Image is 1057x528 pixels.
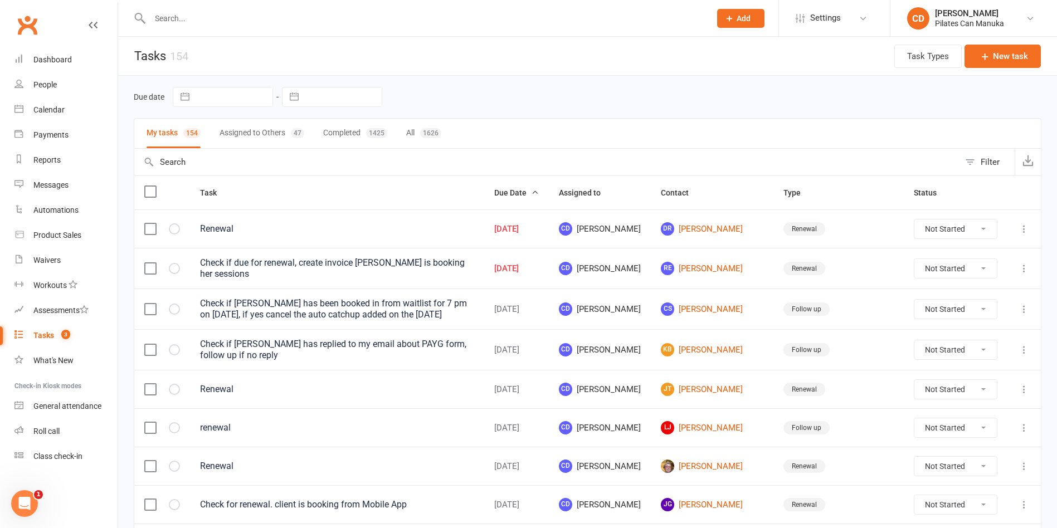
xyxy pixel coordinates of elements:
div: Renewal [783,222,825,236]
div: Follow up [783,421,830,434]
span: JG [661,498,674,511]
button: New task [965,45,1041,68]
button: Status [914,186,949,199]
label: Due date [134,92,164,101]
div: Renewal [200,461,474,472]
a: Class kiosk mode [14,444,118,469]
a: Workouts [14,273,118,298]
div: General attendance [33,402,101,410]
span: [PERSON_NAME] [559,343,641,356]
div: Renewal [200,223,474,234]
a: Assessments [14,298,118,323]
button: All1626 [406,119,441,148]
div: renewal [200,422,474,433]
span: JT [661,383,674,396]
span: Assigned to [559,188,613,197]
a: DR[PERSON_NAME] [661,222,763,236]
div: Follow up [783,302,830,316]
a: General attendance kiosk mode [14,394,118,419]
div: Pilates Can Manuka [935,18,1004,28]
button: Contact [661,186,701,199]
span: Due Date [494,188,539,197]
button: Add [717,9,764,28]
a: People [14,72,118,97]
span: 1 [34,490,43,499]
span: CD [559,421,572,434]
span: CD [559,262,572,275]
div: Check if due for renewal, create invoice [PERSON_NAME] is booking her sessions [200,257,474,280]
div: Renewal [783,383,825,396]
span: CD [559,343,572,356]
button: Assigned to [559,186,613,199]
div: Payments [33,130,69,139]
button: Type [783,186,813,199]
div: [DATE] [494,500,539,510]
div: 154 [170,50,188,63]
div: [DATE] [494,423,539,433]
span: Settings [810,6,841,31]
span: [PERSON_NAME] [559,421,641,434]
h1: Tasks [118,37,188,75]
span: KB [661,343,674,356]
div: 47 [291,128,304,138]
button: Task [200,186,229,199]
div: 1626 [420,128,441,138]
a: KB[PERSON_NAME] [661,343,763,356]
span: [PERSON_NAME] [559,262,641,275]
div: Renewal [200,384,474,395]
img: Jen Cameron [661,459,674,473]
div: [DATE] [494,224,539,234]
div: Messages [33,180,69,189]
a: JG[PERSON_NAME] [661,498,763,511]
div: [DATE] [494,345,539,355]
a: Automations [14,198,118,223]
span: Type [783,188,813,197]
span: CD [559,498,572,511]
span: Status [914,188,949,197]
a: Clubworx [13,11,41,39]
a: Product Sales [14,223,118,248]
div: Renewal [783,498,825,511]
a: RE[PERSON_NAME] [661,262,763,275]
span: Add [737,14,751,23]
span: [PERSON_NAME] [559,459,641,473]
span: Task [200,188,229,197]
div: Class check-in [33,452,82,461]
div: Check if [PERSON_NAME] has been booked in from waitlist for 7 pm on [DATE], if yes cancel the aut... [200,298,474,320]
button: Completed1425 [323,119,387,148]
div: Product Sales [33,231,81,239]
button: Assigned to Others47 [220,119,304,148]
span: LJ [661,421,674,434]
div: 154 [183,128,201,138]
span: CD [559,459,572,473]
div: [DATE] [494,385,539,394]
span: CS [661,302,674,316]
a: Roll call [14,419,118,444]
div: [PERSON_NAME] [935,8,1004,18]
div: Automations [33,206,79,214]
input: Search [134,149,959,175]
div: Roll call [33,427,60,436]
a: Tasks 3 [14,323,118,348]
span: [PERSON_NAME] [559,498,641,511]
span: CD [559,222,572,236]
div: Assessments [33,306,89,315]
span: RE [661,262,674,275]
a: Dashboard [14,47,118,72]
a: Payments [14,123,118,148]
span: 3 [61,330,70,339]
input: Search... [147,11,703,26]
div: Calendar [33,105,65,114]
button: Task Types [894,45,962,68]
button: Filter [959,149,1015,175]
div: Renewal [783,262,825,275]
div: What's New [33,356,74,365]
a: JT[PERSON_NAME] [661,383,763,396]
div: Check if [PERSON_NAME] has replied to my email about PAYG form, follow up if no reply [200,339,474,361]
button: My tasks154 [147,119,201,148]
div: People [33,80,57,89]
span: CD [559,383,572,396]
span: Contact [661,188,701,197]
div: Dashboard [33,55,72,64]
span: DR [661,222,674,236]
